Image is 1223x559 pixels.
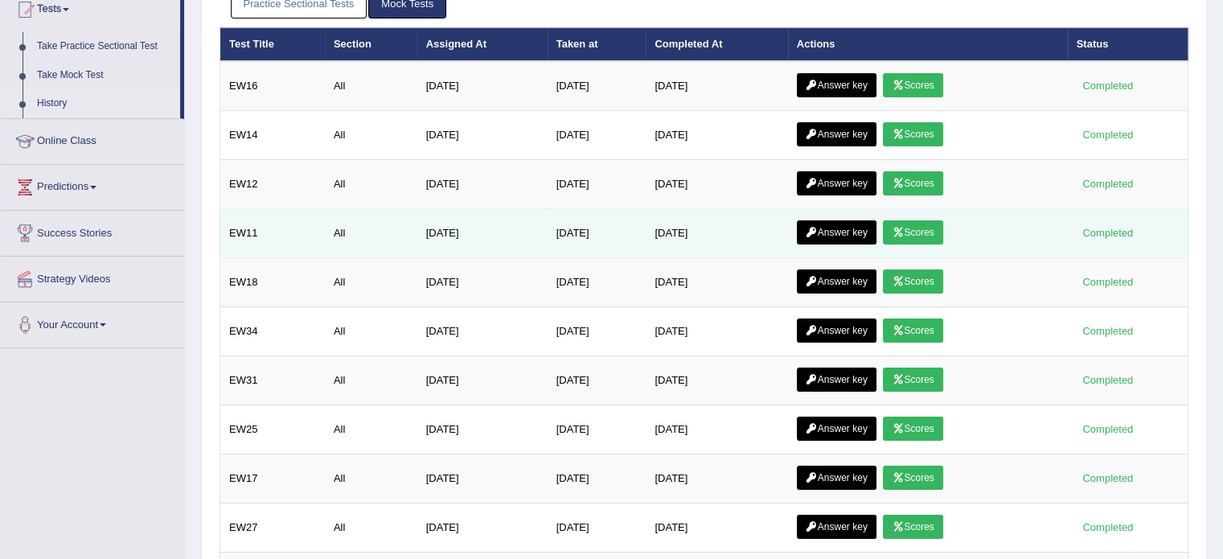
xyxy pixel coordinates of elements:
th: Status [1068,27,1188,61]
td: [DATE] [548,258,646,307]
th: Section [325,27,417,61]
a: Your Account [1,302,184,343]
div: Completed [1077,470,1139,487]
a: Strategy Videos [1,257,184,297]
td: [DATE] [646,454,787,504]
td: EW16 [220,61,325,111]
td: EW17 [220,454,325,504]
td: [DATE] [646,405,787,454]
td: [DATE] [417,258,548,307]
td: All [325,111,417,160]
a: Scores [883,220,942,245]
td: [DATE] [417,356,548,405]
td: All [325,356,417,405]
td: EW18 [220,258,325,307]
a: Scores [883,269,942,294]
a: Scores [883,122,942,146]
th: Actions [788,27,1068,61]
td: [DATE] [417,111,548,160]
a: Scores [883,73,942,97]
a: Answer key [797,73,876,97]
td: [DATE] [646,356,787,405]
td: All [325,405,417,454]
a: Answer key [797,171,876,195]
td: [DATE] [548,454,646,504]
a: Take Mock Test [30,61,180,90]
td: [DATE] [548,111,646,160]
a: Answer key [797,220,876,245]
div: Completed [1077,372,1139,388]
a: Answer key [797,466,876,490]
td: EW31 [220,356,325,405]
div: Completed [1077,175,1139,192]
a: Scores [883,515,942,539]
div: Completed [1077,421,1139,438]
a: Answer key [797,515,876,539]
div: Completed [1077,519,1139,536]
td: [DATE] [417,405,548,454]
a: Scores [883,417,942,441]
td: [DATE] [548,356,646,405]
a: Answer key [797,319,876,343]
td: [DATE] [417,209,548,258]
td: [DATE] [548,405,646,454]
td: All [325,454,417,504]
td: All [325,209,417,258]
th: Assigned At [417,27,548,61]
td: [DATE] [548,61,646,111]
td: [DATE] [417,307,548,356]
td: [DATE] [646,160,787,209]
td: All [325,504,417,553]
td: All [325,307,417,356]
a: Online Class [1,119,184,159]
a: Answer key [797,122,876,146]
a: Answer key [797,269,876,294]
td: EW11 [220,209,325,258]
a: Scores [883,466,942,490]
td: [DATE] [646,258,787,307]
a: Success Stories [1,211,184,251]
div: Completed [1077,126,1139,143]
div: Completed [1077,77,1139,94]
td: [DATE] [548,160,646,209]
td: EW12 [220,160,325,209]
td: [DATE] [417,504,548,553]
a: Take Practice Sectional Test [30,32,180,61]
td: [DATE] [548,504,646,553]
th: Completed At [646,27,787,61]
td: [DATE] [646,209,787,258]
div: Completed [1077,323,1139,339]
a: Answer key [797,368,876,392]
td: [DATE] [417,454,548,504]
td: [DATE] [417,61,548,111]
td: EW14 [220,111,325,160]
td: [DATE] [646,307,787,356]
div: Completed [1077,273,1139,290]
td: EW25 [220,405,325,454]
th: Taken at [548,27,646,61]
a: History [30,89,180,118]
td: [DATE] [646,504,787,553]
th: Test Title [220,27,325,61]
td: [DATE] [548,307,646,356]
td: [DATE] [646,111,787,160]
td: All [325,258,417,307]
td: EW34 [220,307,325,356]
td: [DATE] [417,160,548,209]
td: All [325,61,417,111]
td: [DATE] [548,209,646,258]
a: Predictions [1,165,184,205]
td: All [325,160,417,209]
a: Answer key [797,417,876,441]
a: Scores [883,319,942,343]
td: EW27 [220,504,325,553]
a: Scores [883,368,942,392]
div: Completed [1077,224,1139,241]
a: Scores [883,171,942,195]
td: [DATE] [646,61,787,111]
